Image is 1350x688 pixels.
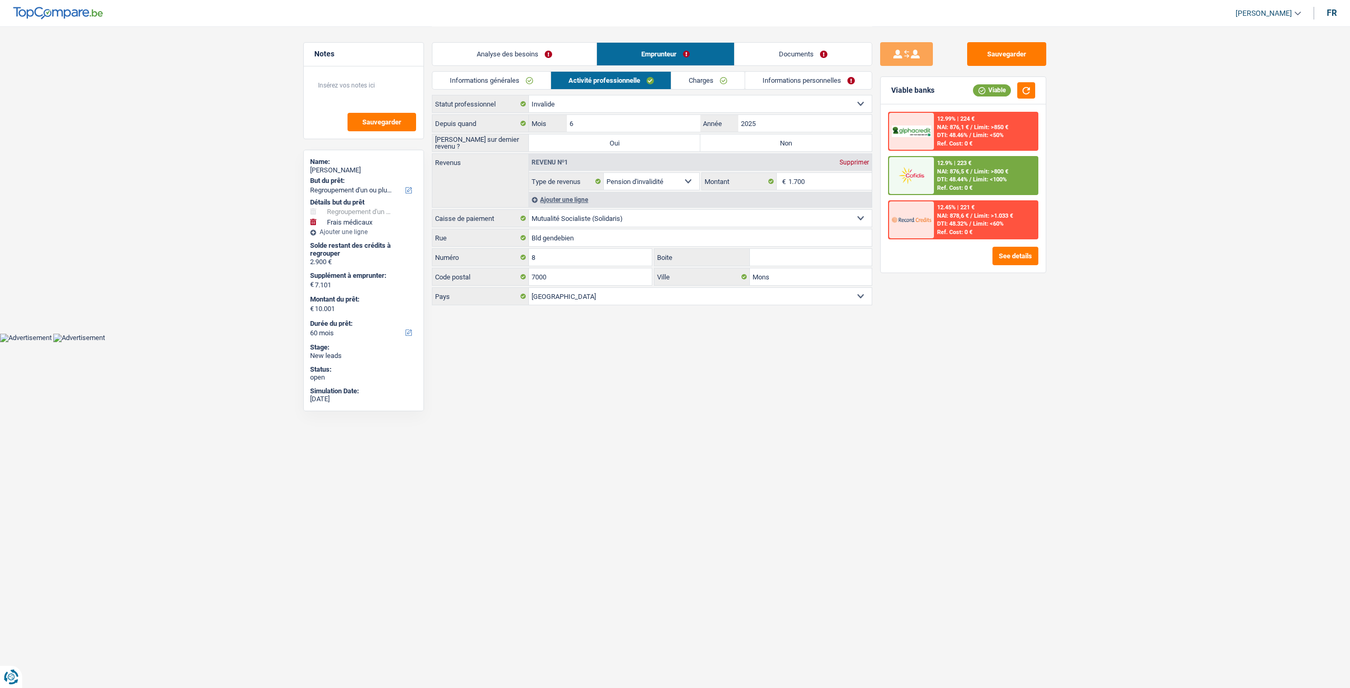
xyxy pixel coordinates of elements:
[974,124,1008,131] span: Limit: >850 €
[937,160,971,167] div: 12.9% | 223 €
[700,134,872,151] label: Non
[891,86,934,95] div: Viable banks
[937,212,969,219] span: NAI: 878,6 €
[1327,8,1337,18] div: fr
[937,124,969,131] span: NAI: 876,1 €
[937,185,972,191] div: Ref. Cost: 0 €
[13,7,103,20] img: TopCompare Logo
[314,50,413,59] h5: Notes
[654,268,750,285] label: Ville
[432,154,528,166] label: Revenus
[892,210,931,229] img: Record Credits
[992,247,1038,265] button: See details
[432,210,529,227] label: Caisse de paiement
[432,95,529,112] label: Statut professionnel
[937,115,975,122] div: 12.99% | 224 €
[967,42,1046,66] button: Sauvegarder
[970,212,972,219] span: /
[310,373,417,382] div: open
[529,115,566,132] label: Mois
[348,113,416,131] button: Sauvegarder
[970,168,972,175] span: /
[745,72,872,89] a: Informations personnelles
[362,119,401,125] span: Sauvegarder
[310,177,415,185] label: But du prêt:
[432,72,551,89] a: Informations générales
[969,132,971,139] span: /
[310,272,415,280] label: Supplément à emprunter:
[700,115,738,132] label: Année
[937,176,968,183] span: DTI: 48.44%
[892,125,931,138] img: AlphaCredit
[702,173,777,190] label: Montant
[974,212,1013,219] span: Limit: >1.033 €
[432,229,529,246] label: Rue
[937,204,975,211] div: 12.45% | 221 €
[654,249,750,266] label: Boite
[937,168,969,175] span: NAI: 876,5 €
[432,249,529,266] label: Numéro
[973,84,1011,96] div: Viable
[969,220,971,227] span: /
[310,295,415,304] label: Montant du prêt:
[973,220,1004,227] span: Limit: <60%
[1227,5,1301,22] a: [PERSON_NAME]
[1236,9,1292,18] span: [PERSON_NAME]
[529,134,700,151] label: Oui
[735,43,872,65] a: Documents
[310,319,415,328] label: Durée du prêt:
[310,166,417,175] div: [PERSON_NAME]
[310,365,417,374] div: Status:
[53,334,105,342] img: Advertisement
[529,173,604,190] label: Type de revenus
[310,228,417,236] div: Ajouter une ligne
[671,72,745,89] a: Charges
[310,305,314,313] span: €
[837,159,872,166] div: Supprimer
[432,115,529,132] label: Depuis quand
[529,159,571,166] div: Revenu nº1
[973,176,1007,183] span: Limit: <100%
[597,43,734,65] a: Emprunteur
[310,395,417,403] div: [DATE]
[432,288,529,305] label: Pays
[310,158,417,166] div: Name:
[777,173,788,190] span: €
[310,343,417,352] div: Stage:
[738,115,872,132] input: AAAA
[310,352,417,360] div: New leads
[432,134,529,151] label: [PERSON_NAME] sur dernier revenu ?
[432,43,596,65] a: Analyse des besoins
[973,132,1004,139] span: Limit: <50%
[970,124,972,131] span: /
[310,258,417,266] div: 2.900 €
[310,387,417,395] div: Simulation Date:
[310,241,417,258] div: Solde restant des crédits à regrouper
[937,140,972,147] div: Ref. Cost: 0 €
[310,198,417,207] div: Détails but du prêt
[937,229,972,236] div: Ref. Cost: 0 €
[567,115,700,132] input: MM
[551,72,671,89] a: Activité professionnelle
[974,168,1008,175] span: Limit: >800 €
[969,176,971,183] span: /
[937,132,968,139] span: DTI: 48.46%
[937,220,968,227] span: DTI: 48.32%
[432,268,529,285] label: Code postal
[892,166,931,185] img: Cofidis
[310,280,314,289] span: €
[529,192,872,207] div: Ajouter une ligne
